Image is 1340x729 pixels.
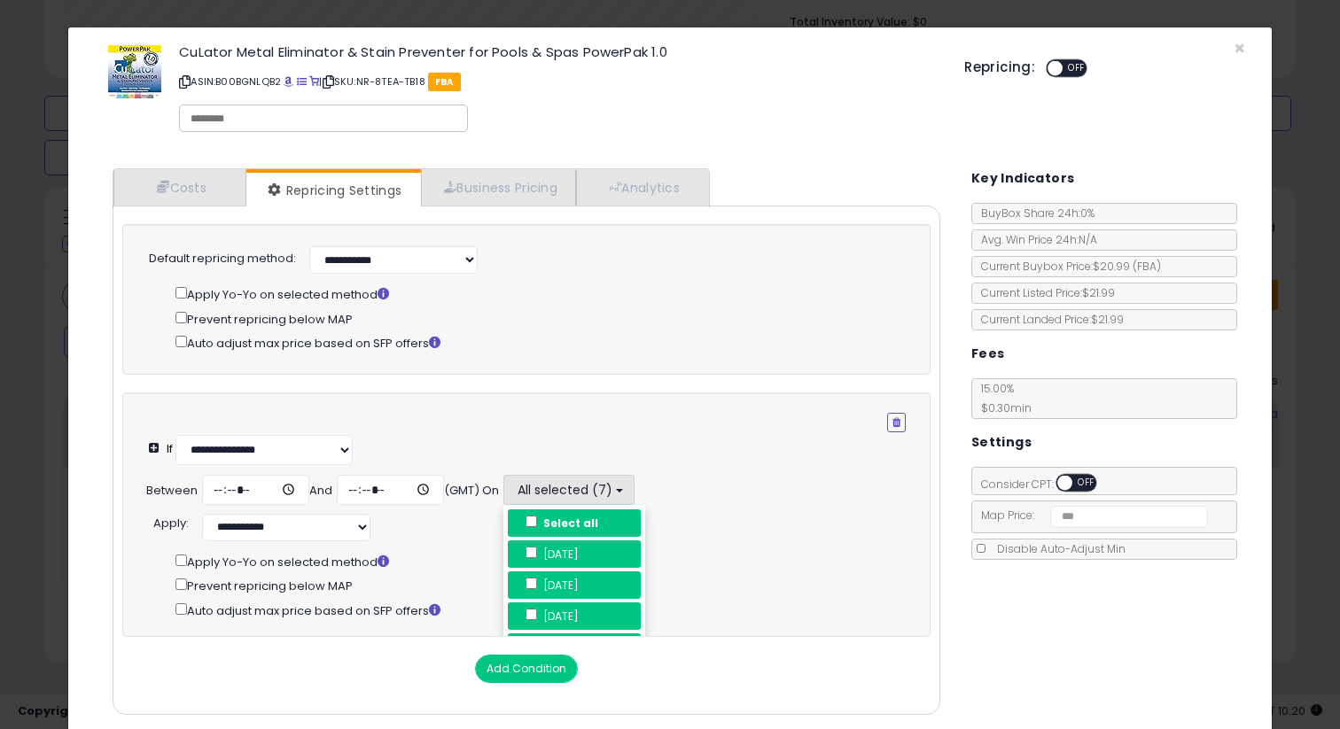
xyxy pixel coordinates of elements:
[972,381,1032,415] span: 15.00 %
[475,655,578,683] button: Add Condition
[149,251,296,268] label: Default repricing method:
[175,575,922,595] div: Prevent repricing below MAP
[284,74,293,89] a: BuyBox page
[246,173,420,208] a: Repricing Settings
[1093,259,1161,274] span: $20.99
[113,169,246,206] a: Costs
[1072,476,1101,491] span: OFF
[971,343,1005,365] h5: Fees
[108,45,161,98] img: 513aN3f9xpL._SL60_.jpg
[153,509,189,532] div: :
[444,483,499,500] div: (GMT) On
[508,633,641,661] label: [DATE]
[972,477,1120,492] span: Consider CPT:
[972,232,1097,247] span: Avg. Win Price 24h: N/A
[1063,61,1091,76] span: OFF
[508,571,641,599] label: [DATE]
[428,73,461,91] span: FBA
[508,602,641,630] label: [DATE]
[972,508,1209,523] span: Map Price:
[971,431,1032,454] h5: Settings
[515,481,612,499] span: All selected (7)
[1133,259,1161,274] span: ( FBA )
[309,483,332,500] div: And
[1234,35,1245,61] span: ×
[175,308,907,329] div: Prevent repricing below MAP
[508,540,641,568] label: [DATE]
[972,285,1115,300] span: Current Listed Price: $21.99
[146,483,198,500] div: Between
[175,283,907,304] div: Apply Yo-Yo on selected method
[153,515,186,531] span: Apply
[179,45,938,58] h3: CuLator Metal Eliminator & Stain Preventer for Pools & Spas PowerPak 1.0
[179,67,938,96] p: ASIN: B00BGNLQB2 | SKU: NR-8TEA-TB18
[972,312,1124,327] span: Current Landed Price: $21.99
[892,417,900,428] i: Remove Condition
[972,206,1095,221] span: BuyBox Share 24h: 0%
[309,74,319,89] a: Your listing only
[421,169,576,206] a: Business Pricing
[175,551,922,571] div: Apply Yo-Yo on selected method
[508,509,641,537] label: Select all
[972,400,1032,415] span: $0.30 min
[988,541,1126,556] span: Disable Auto-Adjust Min
[576,169,707,206] a: Analytics
[971,167,1075,190] h5: Key Indicators
[964,60,1035,74] h5: Repricing:
[972,259,1161,274] span: Current Buybox Price:
[175,600,922,620] div: Auto adjust max price based on SFP offers
[297,74,307,89] a: All offer listings
[175,332,907,353] div: Auto adjust max price based on SFP offers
